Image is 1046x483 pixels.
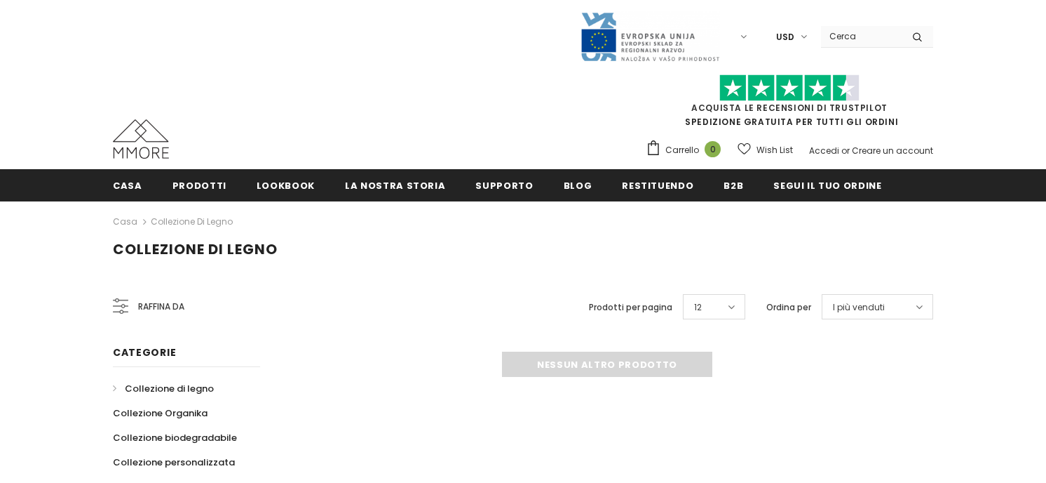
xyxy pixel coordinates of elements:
[809,145,839,157] a: Accedi
[172,169,226,201] a: Prodotti
[776,30,794,44] span: USD
[113,406,208,420] span: Collezione Organika
[125,382,214,395] span: Collezione di legno
[852,145,933,157] a: Creare un account
[665,143,699,157] span: Carrello
[646,81,933,128] span: SPEDIZIONE GRATUITA PER TUTTI GLI ORDINI
[172,179,226,192] span: Prodotti
[766,300,811,315] label: Ordina per
[113,376,214,401] a: Collezione di legno
[113,213,137,230] a: Casa
[773,169,881,201] a: Segui il tuo ordine
[691,102,888,114] a: Acquista le recensioni di TrustPilot
[773,179,881,192] span: Segui il tuo ordine
[580,11,720,62] img: Javni Razpis
[724,179,743,192] span: B2B
[113,345,176,359] span: Categorie
[564,169,592,201] a: Blog
[724,169,743,201] a: B2B
[833,300,885,315] span: I più venduti
[564,179,592,192] span: Blog
[821,26,902,46] input: Search Site
[475,169,533,201] a: supporto
[113,425,237,450] a: Collezione biodegradabile
[738,138,793,162] a: Wish List
[705,141,721,157] span: 0
[113,179,142,192] span: Casa
[475,179,533,192] span: supporto
[756,143,793,157] span: Wish List
[257,179,315,192] span: Lookbook
[719,74,860,102] img: Fidati di Pilot Stars
[622,169,693,201] a: Restituendo
[580,30,720,42] a: Javni Razpis
[113,401,208,425] a: Collezione Organika
[841,145,850,157] span: or
[589,300,672,315] label: Prodotti per pagina
[646,140,728,161] a: Carrello 0
[694,300,702,315] span: 12
[113,239,278,259] span: Collezione di legno
[113,456,235,469] span: Collezione personalizzata
[138,299,184,315] span: Raffina da
[257,169,315,201] a: Lookbook
[113,431,237,444] span: Collezione biodegradabile
[113,450,235,475] a: Collezione personalizzata
[622,179,693,192] span: Restituendo
[113,119,169,159] img: Casi MMORE
[345,179,445,192] span: La nostra storia
[151,216,233,227] a: Collezione di legno
[113,169,142,201] a: Casa
[345,169,445,201] a: La nostra storia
